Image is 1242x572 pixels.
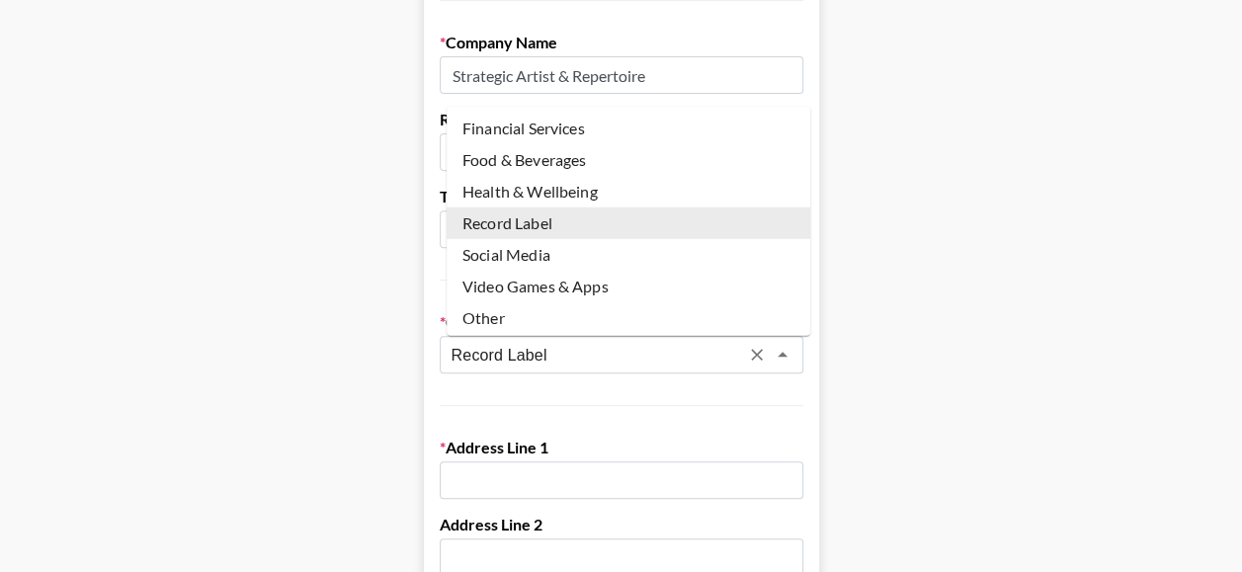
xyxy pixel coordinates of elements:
[447,239,810,271] li: Social Media
[447,207,810,239] li: Record Label
[440,438,803,457] label: Address Line 1
[447,176,810,207] li: Health & Wellbeing
[440,33,803,52] label: Company Name
[447,271,810,302] li: Video Games & Apps
[447,302,810,334] li: Other
[440,187,803,206] label: Trading Name (If Different)
[440,515,803,534] label: Address Line 2
[743,341,771,368] button: Clear
[447,144,810,176] li: Food & Beverages
[769,341,796,368] button: Close
[440,110,803,129] label: Registered Name (If Different)
[440,312,803,332] label: Company Sector
[447,113,810,144] li: Financial Services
